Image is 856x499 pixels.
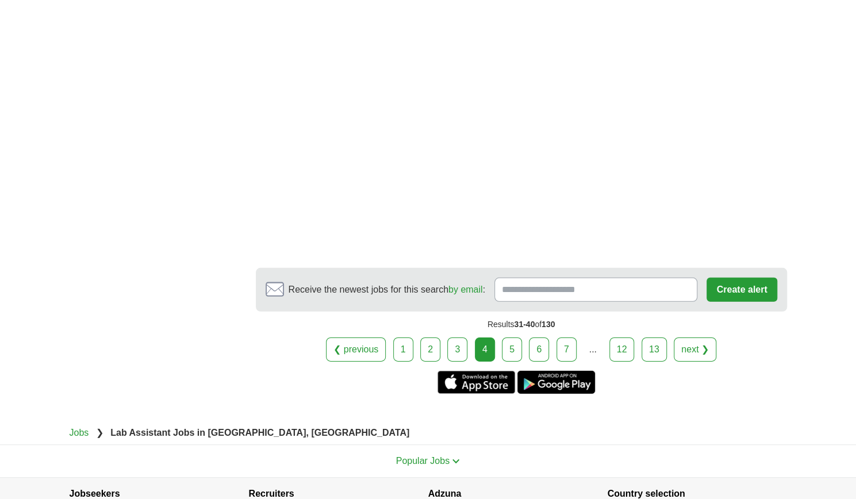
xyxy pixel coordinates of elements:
a: ❮ previous [326,337,386,362]
div: Results of [256,312,787,337]
a: 3 [447,337,467,362]
a: by email [448,285,483,294]
span: Popular Jobs [396,456,450,466]
div: ... [581,338,604,361]
a: Jobs [70,428,89,437]
a: next ❯ [674,337,716,362]
span: ❯ [96,428,103,437]
button: Create alert [707,278,777,302]
span: 130 [542,320,555,329]
a: Get the iPhone app [437,371,515,394]
a: 5 [502,337,522,362]
div: 4 [475,337,495,362]
a: 12 [609,337,635,362]
strong: Lab Assistant Jobs in [GEOGRAPHIC_DATA], [GEOGRAPHIC_DATA] [110,428,409,437]
img: toggle icon [452,459,460,464]
a: Get the Android app [517,371,595,394]
span: 31-40 [514,320,535,329]
span: Receive the newest jobs for this search : [289,283,485,297]
a: 13 [642,337,667,362]
a: 7 [556,337,577,362]
a: 2 [420,337,440,362]
a: 6 [529,337,549,362]
a: 1 [393,337,413,362]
